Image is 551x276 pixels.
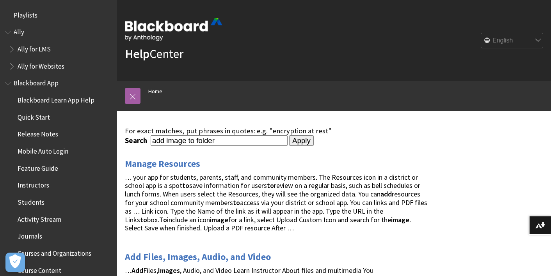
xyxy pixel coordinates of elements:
span: Courses and Organizations [18,247,91,257]
span: Ally for LMS [18,42,51,53]
strong: To [159,215,167,224]
label: Search [125,136,149,145]
img: Blackboard by Anthology [125,18,222,41]
span: Students [18,196,44,206]
span: Journals [18,230,42,241]
a: Home [148,87,162,96]
nav: Book outline for Anthology Ally Help [5,26,112,73]
a: Add Files, Images, Audio, and Video [125,251,271,263]
select: Site Language Selector [481,33,544,49]
strong: image [391,215,409,224]
span: Playlists [14,9,37,19]
span: Blackboard Learn App Help [18,94,94,104]
button: Open Preferences [5,253,25,272]
span: Activity Stream [18,213,61,223]
span: … your app for students, parents, staff, and community members. The Resources icon in a district ... [125,173,427,233]
span: Ally for Websites [18,60,64,70]
span: Mobile Auto Login [18,145,68,155]
span: Blackboard App [14,77,59,87]
strong: add [380,189,392,198]
strong: to [182,181,189,190]
span: Release Notes [18,128,58,138]
strong: to [140,215,147,224]
a: HelpCenter [125,46,183,62]
div: For exact matches, put phrases in quotes: e.g. "encryption at rest" [125,127,428,135]
span: Ally [14,26,24,36]
span: Course Content [18,264,61,274]
span: Quick Start [18,111,50,121]
strong: Images [158,266,180,275]
strong: Help [125,46,149,62]
strong: Add [132,266,143,275]
strong: image [210,215,228,224]
nav: Book outline for Playlists [5,9,112,22]
span: Instructors [18,179,49,189]
a: Manage Resources [125,157,200,170]
strong: to [267,181,274,190]
input: Apply [289,135,314,146]
span: Feature Guide [18,162,58,172]
strong: to [233,198,240,207]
